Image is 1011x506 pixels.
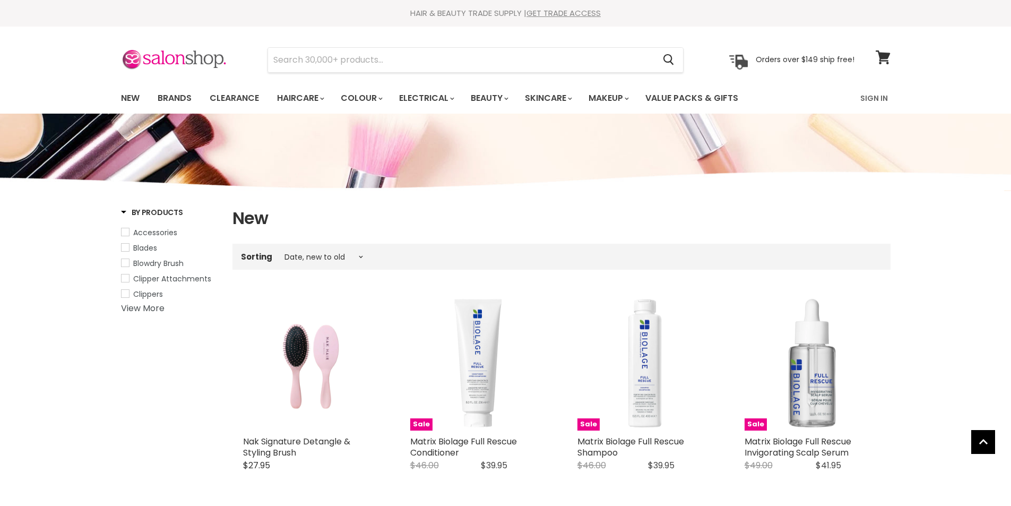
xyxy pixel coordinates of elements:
a: Haircare [269,87,331,109]
input: Search [268,48,655,72]
a: GET TRADE ACCESS [526,7,601,19]
span: $41.95 [816,459,841,471]
span: Sale [410,418,433,431]
a: Value Packs & Gifts [637,87,746,109]
h1: New [232,207,891,229]
div: HAIR & BEAUTY TRADE SUPPLY | [108,8,904,19]
a: Electrical [391,87,461,109]
img: Nak Signature Detangle & Styling Brush [256,295,365,431]
button: Search [655,48,683,72]
a: View More [121,302,165,314]
a: Nak Signature Detangle & Styling Brush [243,435,350,459]
span: Blades [133,243,157,253]
a: Beauty [463,87,515,109]
a: Blades [121,242,219,254]
span: $39.95 [481,459,507,471]
span: Clipper Attachments [133,273,211,284]
a: Colour [333,87,389,109]
span: Accessories [133,227,177,238]
span: Clippers [133,289,163,299]
form: Product [267,47,684,73]
nav: Main [108,83,904,114]
img: Matrix Biolage Full Rescue Shampoo [577,295,713,431]
span: Blowdry Brush [133,258,184,269]
a: Clearance [202,87,267,109]
label: Sorting [241,252,272,261]
a: Matrix Biolage Full Rescue Shampoo Sale [577,295,713,431]
a: Clipper Attachments [121,273,219,285]
a: Matrix Biolage Full Rescue Conditioner Sale [410,295,546,431]
a: Matrix Biolage Full Rescue Conditioner [410,435,517,459]
a: Clippers [121,288,219,300]
a: Sign In [854,87,894,109]
img: Matrix Biolage Full Rescue Invigorating Scalp Serum [745,295,880,431]
iframe: Gorgias live chat messenger [958,456,1000,495]
a: Matrix Biolage Full Rescue Shampoo [577,435,684,459]
a: Makeup [581,87,635,109]
span: $39.95 [648,459,675,471]
a: Matrix Biolage Full Rescue Invigorating Scalp Serum Matrix Biolage Full Rescue Invigorating Scalp... [745,295,880,431]
a: Matrix Biolage Full Rescue Invigorating Scalp Serum [745,435,851,459]
span: $46.00 [577,459,606,471]
p: Orders over $149 ship free! [756,55,854,64]
a: Accessories [121,227,219,238]
span: $49.00 [745,459,773,471]
img: Matrix Biolage Full Rescue Conditioner [410,295,546,431]
a: New [113,87,148,109]
a: Nak Signature Detangle & Styling Brush [243,295,378,431]
span: $27.95 [243,459,270,471]
ul: Main menu [113,83,800,114]
a: Blowdry Brush [121,258,219,269]
a: Skincare [517,87,578,109]
span: Sale [577,418,600,431]
h3: By Products [121,207,183,218]
span: Sale [745,418,767,431]
a: Brands [150,87,200,109]
span: $46.00 [410,459,439,471]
